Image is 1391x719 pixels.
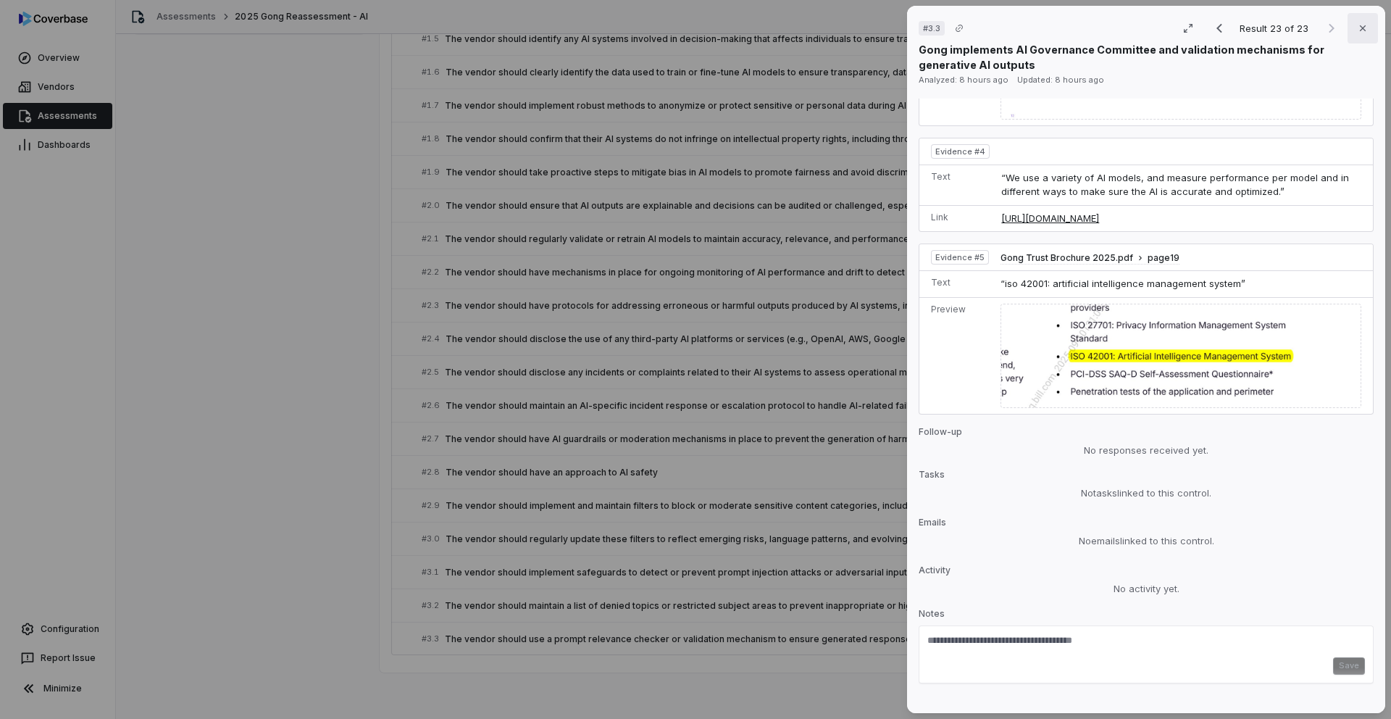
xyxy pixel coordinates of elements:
span: Evidence # 4 [935,146,985,157]
span: page 19 [1148,252,1179,264]
p: Emails [919,517,1374,534]
p: Activity [919,565,1374,582]
span: Updated: 8 hours ago [1017,75,1104,85]
td: Link [919,205,995,231]
span: No tasks linked to this control. [1081,486,1211,499]
p: Tasks [919,469,1374,486]
span: # 3.3 [923,22,940,34]
p: Result 23 of 23 [1240,20,1311,36]
span: No emails linked to this control. [1079,534,1214,547]
p: Notes [919,608,1374,626]
p: Gong implements AI Governance Committee and validation mechanisms for generative AI outputs [919,42,1374,72]
div: No activity yet. [919,582,1374,597]
button: Copy link [946,15,972,41]
img: 799535927f704e4c811d34158076ccaa_original.jpg_w1200.jpg [1001,304,1361,408]
span: Gong Trust Brochure 2025.pdf [1001,252,1133,264]
td: Text [919,271,995,298]
td: Preview [919,297,995,414]
div: No responses received yet. [919,444,1374,458]
td: Text [919,165,995,205]
span: “We use a variety of AI models, and measure performance per model and in different ways to make s... [1001,172,1349,198]
p: Follow-up [919,426,1374,444]
span: Analyzed: 8 hours ago [919,75,1008,85]
button: Gong Trust Brochure 2025.pdfpage19 [1001,252,1179,265]
button: Previous result [1205,20,1234,37]
a: [URL][DOMAIN_NAME] [1001,212,1361,226]
span: Evidence # 5 [935,252,985,263]
span: “iso 42001: artificial intelligence management system” [1001,278,1245,289]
